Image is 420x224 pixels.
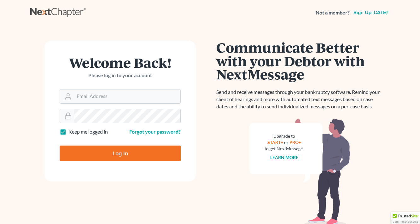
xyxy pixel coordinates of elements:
[68,128,108,135] label: Keep me logged in
[267,140,283,145] a: START+
[216,89,383,110] p: Send and receive messages through your bankruptcy software. Remind your client of hearings and mo...
[316,9,350,16] strong: Not a member?
[391,212,420,224] div: TrustedSite Certified
[74,89,180,103] input: Email Address
[265,146,304,152] div: to get NextMessage.
[129,129,181,135] a: Forgot your password?
[265,133,304,139] div: Upgrade to
[216,41,383,81] h1: Communicate Better with your Debtor with NextMessage
[60,56,181,69] h1: Welcome Back!
[60,146,181,161] input: Log In
[352,10,390,15] a: Sign up [DATE]!
[284,140,289,145] span: or
[60,72,181,79] p: Please log in to your account
[289,140,301,145] a: PRO+
[270,155,298,160] a: Learn more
